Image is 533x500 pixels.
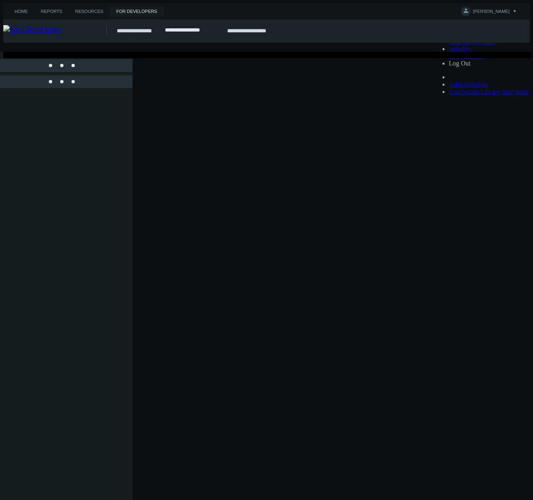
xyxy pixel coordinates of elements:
a: For Developers [110,6,164,17]
button: [PERSON_NAME] [457,3,522,20]
a: Component Library Storybook [449,88,529,95]
img: Nx Cloud logo [3,25,106,37]
a: Resources [69,6,110,17]
a: Home [8,6,34,17]
a: Security [449,45,470,52]
a: Reports [34,6,69,17]
span: Log Out [449,60,471,67]
a: Administration [449,81,488,88]
span: [PERSON_NAME] [473,8,510,17]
